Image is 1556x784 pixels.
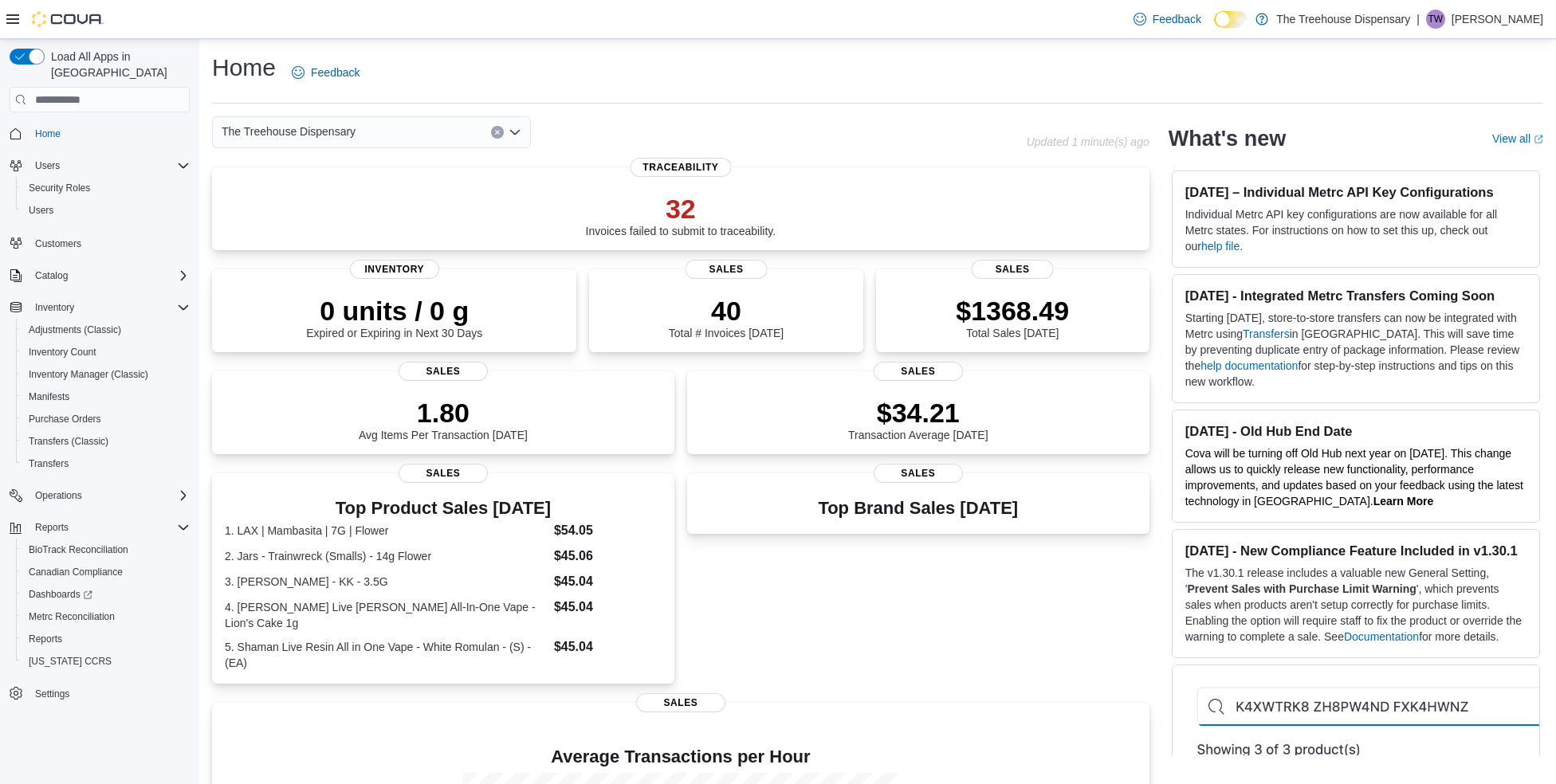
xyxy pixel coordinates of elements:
[22,432,115,451] a: Transfers (Classic)
[29,266,74,285] button: Catalog
[22,201,60,220] a: Users
[1373,495,1433,508] a: Learn More
[29,368,148,381] span: Inventory Manager (Classic)
[29,233,190,253] span: Customers
[29,457,69,470] span: Transfers
[22,201,190,220] span: Users
[1127,3,1208,35] a: Feedback
[22,563,129,582] a: Canadian Compliance
[29,266,190,285] span: Catalog
[848,397,988,441] div: Transaction Average [DATE]
[222,122,356,141] span: The Treehouse Dispensary
[1276,10,1410,29] p: The Treehouse Dispensary
[848,397,988,429] p: $34.21
[285,57,366,88] a: Feedback
[29,566,123,578] span: Canadian Compliance
[586,193,776,225] p: 32
[586,193,776,237] div: Invoices failed to submit to traceability.
[29,156,190,175] span: Users
[1243,327,1290,340] a: Transfers
[554,637,662,657] dd: $45.04
[399,464,488,483] span: Sales
[22,629,69,649] a: Reports
[35,159,60,172] span: Users
[225,639,548,671] dt: 5. Shaman Live Resin All in One Vape - White Romulan - (S) - (EA)
[3,155,196,177] button: Users
[22,652,118,671] a: [US_STATE] CCRS
[35,688,69,700] span: Settings
[1185,310,1527,390] p: Starting [DATE], store-to-store transfers can now be integrated with Metrc using in [GEOGRAPHIC_D...
[29,518,190,537] span: Reports
[22,387,190,406] span: Manifests
[1201,240,1240,253] a: help file
[22,540,135,559] a: BioTrack Reconciliation
[1185,447,1523,508] span: Cova will be turning off Old Hub next year on [DATE]. This change allows us to quickly release ne...
[29,518,75,537] button: Reports
[35,489,82,502] span: Operations
[3,122,196,145] button: Home
[1417,10,1420,29] p: |
[29,234,88,253] a: Customers
[225,747,1137,766] h4: Average Transactions per Hour
[359,397,528,429] p: 1.80
[16,177,196,199] button: Security Roles
[1187,582,1416,595] strong: Prevent Sales with Purchase Limit Warning
[16,453,196,475] button: Transfers
[22,410,108,429] a: Purchase Orders
[874,464,963,483] span: Sales
[22,343,103,362] a: Inventory Count
[29,156,66,175] button: Users
[874,362,963,381] span: Sales
[35,301,74,314] span: Inventory
[509,126,521,139] button: Open list of options
[1426,10,1445,29] div: Tina Wilkins
[16,408,196,430] button: Purchase Orders
[22,540,190,559] span: BioTrack Reconciliation
[3,296,196,319] button: Inventory
[29,298,190,317] span: Inventory
[29,204,53,217] span: Users
[29,588,92,601] span: Dashboards
[3,231,196,254] button: Customers
[1185,543,1527,559] h3: [DATE] - New Compliance Feature Included in v1.30.1
[554,521,662,540] dd: $54.05
[29,123,190,143] span: Home
[1200,359,1298,372] a: help documentation
[212,52,276,84] h1: Home
[22,320,190,339] span: Adjustments (Classic)
[16,650,196,672] button: [US_STATE] CCRS
[16,583,196,606] a: Dashboards
[306,295,482,327] p: 0 units / 0 g
[350,260,439,279] span: Inventory
[1452,10,1543,29] p: [PERSON_NAME]
[22,432,190,451] span: Transfers (Classic)
[22,607,190,626] span: Metrc Reconciliation
[225,548,548,564] dt: 2. Jars - Trainwreck (Smalls) - 14g Flower
[29,323,121,336] span: Adjustments (Classic)
[16,319,196,341] button: Adjustments (Classic)
[29,435,108,448] span: Transfers (Classic)
[16,386,196,408] button: Manifests
[1153,11,1201,27] span: Feedback
[554,547,662,566] dd: $45.06
[22,629,190,649] span: Reports
[22,652,190,671] span: Washington CCRS
[16,628,196,650] button: Reports
[225,499,662,518] h3: Top Product Sales [DATE]
[1185,184,1527,200] h3: [DATE] – Individual Metrc API Key Configurations
[29,124,67,143] a: Home
[554,598,662,617] dd: $45.04
[1185,288,1527,304] h3: [DATE] - Integrated Metrc Transfers Coming Soon
[1027,135,1149,148] p: Updated 1 minute(s) ago
[669,295,784,339] div: Total # Invoices [DATE]
[29,543,128,556] span: BioTrack Reconciliation
[22,454,190,473] span: Transfers
[399,362,488,381] span: Sales
[311,65,360,80] span: Feedback
[1169,126,1286,151] h2: What's new
[225,523,548,539] dt: 1. LAX | Mambasita | 7G | Flower
[3,516,196,539] button: Reports
[1185,206,1527,254] p: Individual Metrc API key configurations are now available for all Metrc states. For instructions ...
[3,265,196,287] button: Catalog
[1428,10,1444,29] span: TW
